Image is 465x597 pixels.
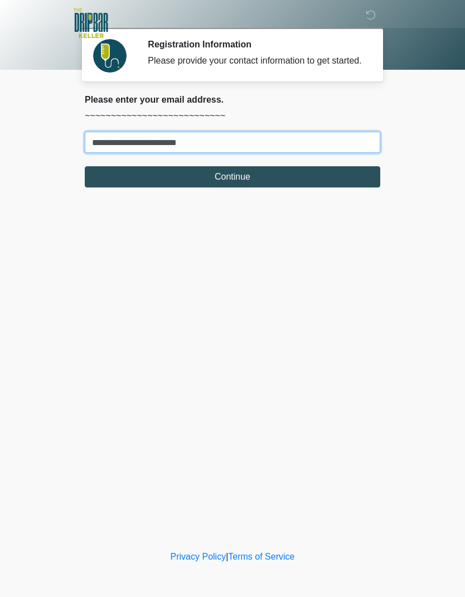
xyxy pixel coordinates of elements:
img: The DRIPBaR - Keller Logo [74,8,108,38]
div: Please provide your contact information to get started. [148,54,364,68]
a: Terms of Service [228,552,294,561]
p: ~~~~~~~~~~~~~~~~~~~~~~~~~~~ [85,109,380,123]
a: Privacy Policy [171,552,226,561]
a: | [226,552,228,561]
button: Continue [85,166,380,187]
h2: Please enter your email address. [85,94,380,105]
img: Agent Avatar [93,39,127,73]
